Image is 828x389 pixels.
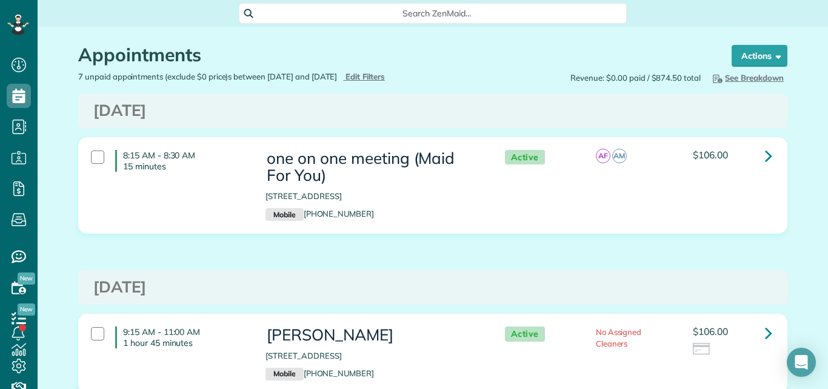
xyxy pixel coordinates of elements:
[596,149,610,163] span: AF
[69,71,433,83] div: 7 unpaid appointments (exclude $0 price)s between [DATE] and [DATE]
[18,303,35,316] span: New
[18,272,35,285] span: New
[115,150,247,172] h4: 8:15 AM - 8:30 AM
[123,337,247,348] p: 1 hour 45 minutes
[265,209,374,218] a: Mobile[PHONE_NUMBER]
[265,368,374,378] a: Mobile[PHONE_NUMBER]
[265,326,480,344] h3: [PERSON_NAME]
[93,102,772,120] h3: [DATE]
[343,72,385,81] a: Edit Filters
[93,279,772,296] h3: [DATE]
[693,343,711,356] img: icon_credit_card_neutral-3d9a980bd25ce6dbb0f2033d7200983694762465c175678fcbc2d8f4bc43548e.png
[265,191,480,202] p: [STREET_ADDRESS]
[265,350,480,362] p: [STREET_ADDRESS]
[787,348,816,377] div: Open Intercom Messenger
[693,325,728,337] span: $106.00
[710,73,784,83] span: See Breakdown
[123,161,247,172] p: 15 minutes
[265,368,303,381] small: Mobile
[693,149,728,161] span: $106.00
[115,326,247,348] h4: 9:15 AM - 11:00 AM
[78,45,709,65] h1: Appointments
[505,150,545,165] span: Active
[346,72,385,81] span: Edit Filters
[732,45,787,67] button: Actions
[505,326,545,342] span: Active
[612,149,627,163] span: AM
[265,208,303,222] small: Mobile
[265,150,480,184] h3: one on one meeting (Maid For You)
[570,72,701,84] span: Revenue: $0.00 paid / $874.50 total
[596,327,642,348] span: No Assigned Cleaners
[707,71,787,84] button: See Breakdown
